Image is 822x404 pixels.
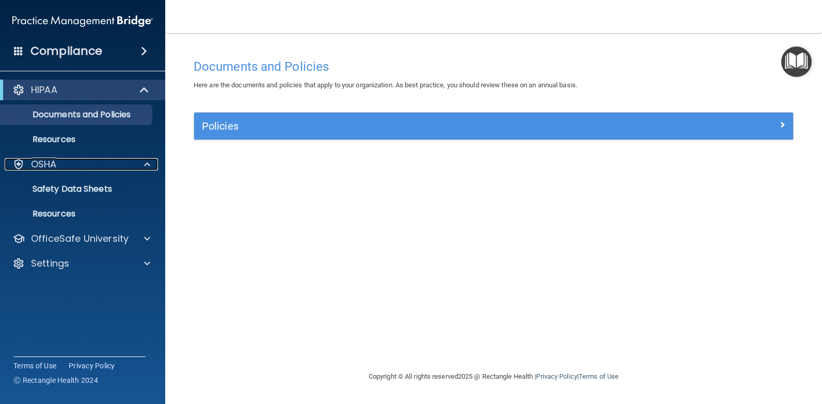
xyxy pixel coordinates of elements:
p: OSHA [31,158,57,170]
iframe: Drift Widget Chat Controller [643,331,810,372]
img: PMB logo [12,11,153,32]
span: Here are the documents and policies that apply to your organization. As best practice, you should... [194,81,577,89]
h5: Policies [202,120,636,132]
div: Copyright © All rights reserved 2025 @ Rectangle Health | | [305,360,682,393]
h4: Compliance [30,44,102,58]
a: Privacy Policy [69,361,115,371]
a: OSHA [12,158,150,170]
p: Settings [31,257,69,270]
a: Policies [202,118,785,134]
p: HIPAA [31,84,57,96]
span: Ⓒ Rectangle Health 2024 [13,375,98,385]
a: OfficeSafe University [12,232,150,245]
h4: Documents and Policies [194,60,794,73]
p: Resources [7,134,148,145]
a: Privacy Policy [536,372,577,380]
p: OfficeSafe University [31,232,129,245]
a: Settings [12,257,150,270]
p: Safety Data Sheets [7,184,148,194]
a: Terms of Use [579,372,619,380]
button: Open Resource Center [781,46,812,77]
a: HIPAA [12,84,150,96]
a: Terms of Use [13,361,56,371]
p: Resources [7,209,148,219]
p: Documents and Policies [7,110,148,120]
